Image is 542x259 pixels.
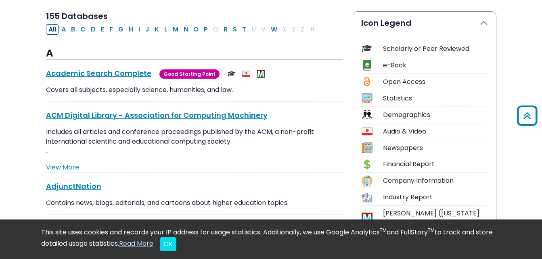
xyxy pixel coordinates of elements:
div: Industry Report [383,192,488,202]
button: Filter Results T [240,24,249,35]
a: View More [46,163,79,172]
img: MeL (Michigan electronic Library) [257,70,265,78]
button: Filter Results C [78,24,88,35]
div: Alpha-list to filter by first letter of database name [46,24,318,33]
button: Filter Results W [268,24,280,35]
button: Filter Results M [170,24,181,35]
sup: TM [428,227,435,234]
button: Filter Results A [59,24,68,35]
button: Filter Results D [88,24,98,35]
button: Filter Results P [201,24,210,35]
sup: TM [380,227,387,234]
button: Filter Results G [116,24,126,35]
img: Scholarly or Peer Reviewed [228,70,236,78]
a: ACM Digital Library - Association for Computing Machinery [46,110,268,120]
button: Filter Results K [152,24,161,35]
img: Icon Demographics [362,109,372,120]
button: Icon Legend [353,12,496,34]
img: Icon Scholarly or Peer Reviewed [362,43,372,54]
img: Icon Audio & Video [362,126,372,137]
img: Icon Company Information [362,175,372,186]
div: e-Book [383,61,488,70]
button: Filter Results J [143,24,152,35]
button: Filter Results R [221,24,230,35]
img: Icon Newspapers [362,142,372,153]
a: AdjunctNation [46,181,101,191]
div: Statistics [383,94,488,103]
button: All [46,24,59,35]
img: Audio & Video [242,70,250,78]
p: Contains news, blogs, editorials, and cartoons about higher education topics. [46,198,343,208]
div: Scholarly or Peer Reviewed [383,44,488,54]
button: Close [160,237,176,251]
img: Icon Statistics [362,93,372,104]
a: Academic Search Complete [46,68,151,78]
a: Back to Top [514,109,540,123]
button: Filter Results F [107,24,115,35]
button: Filter Results I [136,24,142,35]
div: Financial Report [383,159,488,169]
button: Filter Results O [191,24,201,35]
button: Filter Results H [126,24,136,35]
img: Icon Financial Report [362,159,372,170]
img: Icon Open Access [362,76,372,87]
div: Open Access [383,77,488,87]
img: Icon e-Book [362,60,372,71]
div: This site uses cookies and records your IP address for usage statistics. Additionally, we use Goo... [41,228,501,251]
div: [PERSON_NAME] ([US_STATE] electronic Library) [383,209,488,228]
button: Filter Results E [98,24,107,35]
button: Filter Results N [181,24,190,35]
button: Filter Results B [69,24,77,35]
button: Filter Results S [230,24,239,35]
img: Icon MeL (Michigan electronic Library) [362,213,372,223]
p: Includes all articles and conference proceedings published by the ACM, a non-profit international... [46,127,343,156]
div: Audio & Video [383,127,488,136]
div: Newspapers [383,143,488,153]
span: Good Starting Point [159,69,220,79]
h3: A [46,48,343,60]
span: 155 Databases [46,10,108,22]
img: Icon Industry Report [362,192,372,203]
div: Demographics [383,110,488,120]
a: Read More [119,239,153,248]
p: Covers all subjects, especially science, humanities, and law. [46,85,343,95]
button: Filter Results L [162,24,170,35]
div: Company Information [383,176,488,186]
